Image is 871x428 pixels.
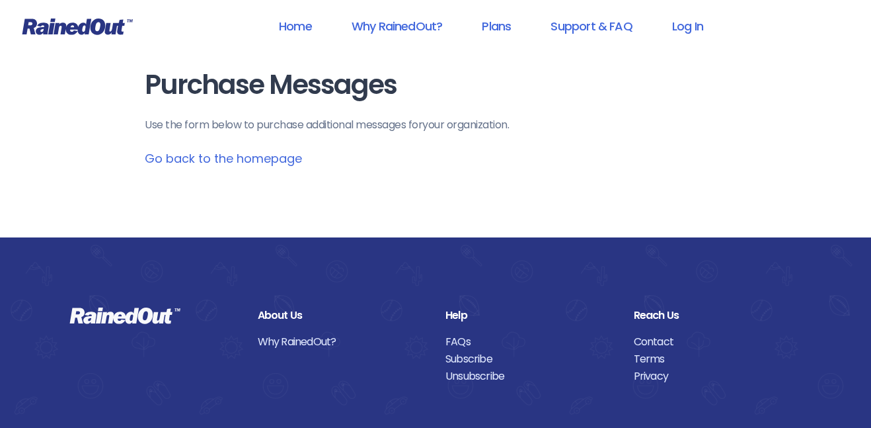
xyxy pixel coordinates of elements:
[445,333,614,351] a: FAQs
[258,307,426,324] div: About Us
[634,333,802,351] a: Contact
[533,11,649,41] a: Support & FAQ
[465,11,528,41] a: Plans
[262,11,329,41] a: Home
[445,307,614,324] div: Help
[258,333,426,351] a: Why RainedOut?
[634,368,802,385] a: Privacy
[445,351,614,368] a: Subscribe
[634,351,802,368] a: Terms
[655,11,720,41] a: Log In
[145,117,726,133] p: Use the form below to purchase additional messages for your organization .
[145,70,726,100] h1: Purchase Messages
[334,11,460,41] a: Why RainedOut?
[634,307,802,324] div: Reach Us
[145,150,302,167] a: Go back to the homepage
[445,368,614,385] a: Unsubscribe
